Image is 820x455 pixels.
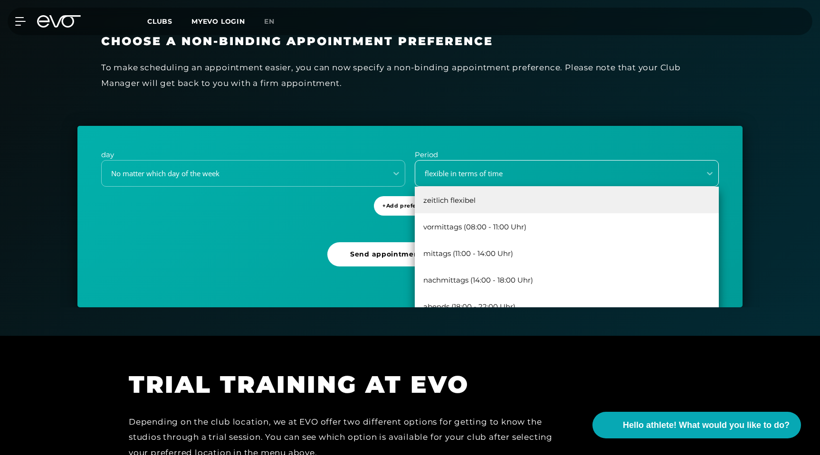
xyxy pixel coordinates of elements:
a: Send appointment preference [327,242,493,284]
a: MYEVO LOGIN [191,17,245,26]
a: en [264,16,286,27]
font: TRIAL TRAINING AT EVO [129,370,469,399]
font: Send appointment preference [350,250,466,258]
font: Period [415,150,438,159]
a: Clubs [147,17,191,26]
div: zeitlich flexibel [415,187,719,213]
font: To make scheduling an appointment easier, you can now specify a non-binding appointment preferenc... [101,63,681,87]
div: vormittags (08:00 - 11:00 Uhr) [415,213,719,240]
font: + [382,202,386,209]
font: flexible in terms of time [425,169,503,178]
div: nachmittags (14:00 - 18:00 Uhr) [415,266,719,293]
font: Hello athlete! What would you like to do? [623,420,790,430]
button: Hello athlete! What would you like to do? [592,412,801,438]
div: mittags (11:00 - 14:00 Uhr) [415,240,719,266]
a: +Add preference [374,196,446,233]
font: day [101,150,114,159]
div: abends (18:00 - 22:00 Uhr) [415,293,719,320]
font: en [264,17,275,26]
font: No matter which day of the week [111,169,219,178]
font: Clubs [147,17,172,26]
font: Add preference [386,202,434,209]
